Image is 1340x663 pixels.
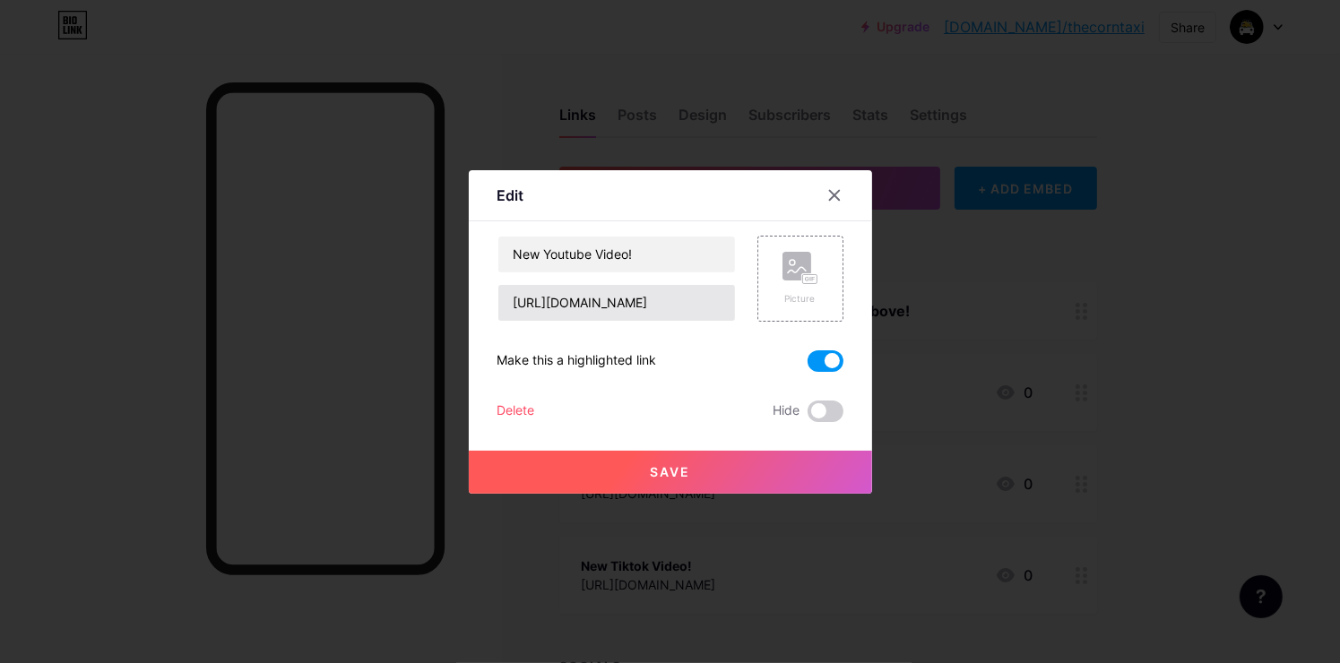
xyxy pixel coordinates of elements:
[774,400,800,422] span: Hide
[650,464,690,479] span: Save
[497,350,657,372] div: Make this a highlighted link
[498,285,735,321] input: URL
[782,292,818,306] div: Picture
[497,185,524,206] div: Edit
[469,451,872,494] button: Save
[498,237,735,272] input: Title
[497,400,535,422] div: Delete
